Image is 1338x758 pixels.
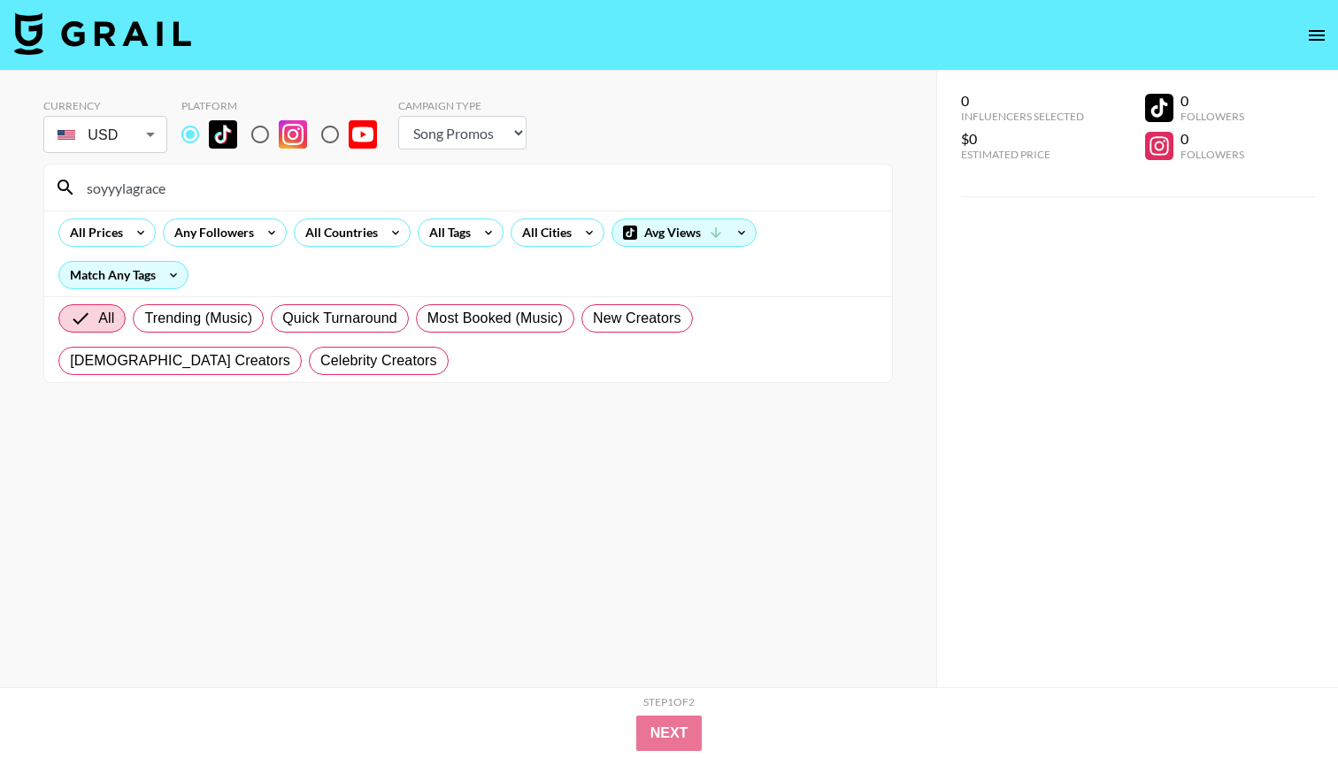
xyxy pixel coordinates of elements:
[961,110,1084,123] div: Influencers Selected
[209,120,237,149] img: TikTok
[144,308,252,329] span: Trending (Music)
[59,219,127,246] div: All Prices
[636,716,703,751] button: Next
[1180,148,1244,161] div: Followers
[1180,130,1244,148] div: 0
[295,219,381,246] div: All Countries
[98,308,114,329] span: All
[59,262,188,288] div: Match Any Tags
[419,219,474,246] div: All Tags
[1180,92,1244,110] div: 0
[349,120,377,149] img: YouTube
[961,130,1084,148] div: $0
[593,308,681,329] span: New Creators
[279,120,307,149] img: Instagram
[1250,670,1317,737] iframe: Drift Widget Chat Controller
[961,148,1084,161] div: Estimated Price
[282,308,397,329] span: Quick Turnaround
[164,219,258,246] div: Any Followers
[398,99,527,112] div: Campaign Type
[511,219,575,246] div: All Cities
[70,350,290,371] span: [DEMOGRAPHIC_DATA] Creators
[181,99,391,112] div: Platform
[1180,110,1244,123] div: Followers
[643,695,695,708] div: Step 1 of 2
[320,350,437,371] span: Celebrity Creators
[1299,18,1334,53] button: open drawer
[47,119,164,150] div: USD
[14,12,191,55] img: Grail Talent
[427,308,563,329] span: Most Booked (Music)
[961,92,1084,110] div: 0
[43,99,167,112] div: Currency
[76,173,881,202] input: Search by User Name
[612,219,756,246] div: Avg Views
